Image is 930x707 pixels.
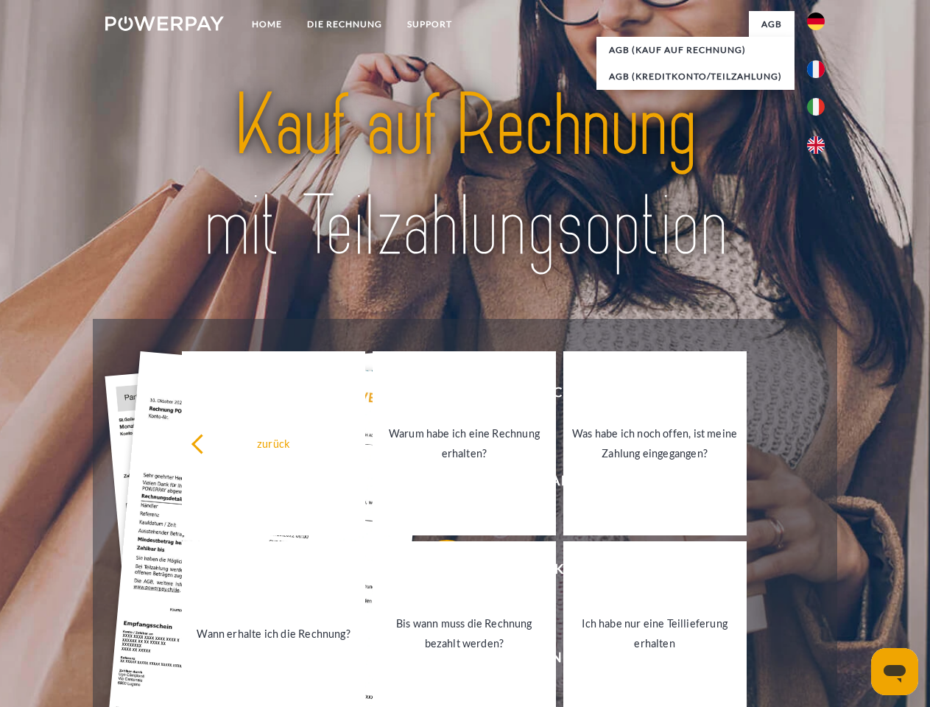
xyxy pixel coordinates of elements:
img: de [807,13,825,30]
div: zurück [191,433,356,453]
iframe: Schaltfläche zum Öffnen des Messaging-Fensters [871,648,918,695]
a: AGB (Kreditkonto/Teilzahlung) [596,63,795,90]
div: Ich habe nur eine Teillieferung erhalten [572,613,738,653]
div: Wann erhalte ich die Rechnung? [191,623,356,643]
img: it [807,98,825,116]
img: fr [807,60,825,78]
div: Warum habe ich eine Rechnung erhalten? [381,423,547,463]
a: agb [749,11,795,38]
div: Was habe ich noch offen, ist meine Zahlung eingegangen? [572,423,738,463]
a: SUPPORT [395,11,465,38]
img: title-powerpay_de.svg [141,71,789,282]
a: Was habe ich noch offen, ist meine Zahlung eingegangen? [563,351,747,535]
a: DIE RECHNUNG [295,11,395,38]
a: AGB (Kauf auf Rechnung) [596,37,795,63]
div: Bis wann muss die Rechnung bezahlt werden? [381,613,547,653]
a: Home [239,11,295,38]
img: logo-powerpay-white.svg [105,16,224,31]
img: en [807,136,825,154]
